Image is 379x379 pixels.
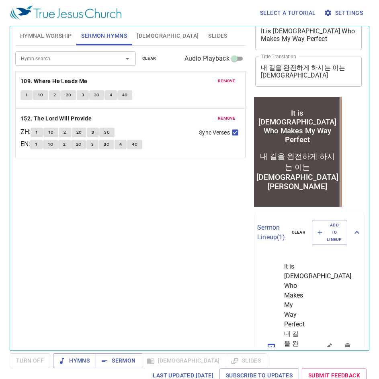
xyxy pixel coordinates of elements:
[208,31,227,41] span: Slides
[72,128,87,137] button: 2C
[43,140,58,149] button: 1C
[317,222,342,244] span: Add to Lineup
[63,141,66,148] span: 2
[31,128,43,137] button: 1
[142,55,156,62] span: clear
[255,212,364,253] div: Sermon Lineup(1)clearAdd to Lineup
[137,54,161,63] button: clear
[49,90,61,100] button: 2
[71,140,86,149] button: 2C
[122,92,128,99] span: 4C
[38,92,43,99] span: 1C
[260,8,316,18] span: Select a tutorial
[20,139,30,149] p: EN :
[257,6,319,20] button: Select a tutorial
[33,90,48,100] button: 1C
[25,92,28,99] span: 1
[35,129,38,136] span: 1
[53,92,56,99] span: 2
[257,223,285,242] p: Sermon Lineup ( 1 )
[99,128,115,137] button: 3C
[92,129,94,136] span: 3
[20,114,92,124] b: 152. The Lord Will Provide
[30,140,42,149] button: 1
[66,92,72,99] span: 2C
[218,77,236,85] span: remove
[119,141,122,148] span: 4
[105,90,117,100] button: 4
[76,129,82,136] span: 2C
[59,128,71,137] button: 2
[132,141,137,148] span: 4C
[87,128,99,137] button: 3
[20,76,89,86] button: 109. Where He Leads Me
[20,114,93,124] button: 152. The Lord Will Provide
[110,92,112,99] span: 4
[61,90,76,100] button: 2C
[48,129,54,136] span: 1C
[81,31,127,41] span: Sermon Hymns
[99,140,114,149] button: 3C
[218,115,236,122] span: remove
[91,141,94,148] span: 3
[89,90,104,100] button: 3C
[86,140,98,149] button: 3
[199,128,229,137] span: Sync Verses
[115,140,127,149] button: 4
[20,76,88,86] b: 109. Where He Leads Me
[76,141,82,148] span: 2C
[104,129,110,136] span: 3C
[122,53,133,64] button: Open
[312,220,347,245] button: Add to Lineup
[58,140,70,149] button: 2
[82,92,84,99] span: 3
[35,141,37,148] span: 1
[10,6,121,20] img: True Jesus Church
[326,8,363,18] span: Settings
[213,114,240,123] button: remove
[20,127,31,137] p: ZH :
[322,6,366,20] button: Settings
[94,92,100,99] span: 3C
[64,129,66,136] span: 2
[20,31,72,41] span: Hymnal Worship
[43,128,59,137] button: 1C
[292,229,306,236] span: clear
[261,27,356,43] textarea: It is [DEMOGRAPHIC_DATA] Who Makes My Way Perfect
[53,353,96,368] button: Hymns
[252,95,342,209] iframe: from-child
[104,141,109,148] span: 3C
[287,228,311,237] button: clear
[137,31,199,41] span: [DEMOGRAPHIC_DATA]
[261,64,356,79] textarea: 내 길을 완전하게 하시는 이는 [DEMOGRAPHIC_DATA][PERSON_NAME]
[77,90,89,100] button: 3
[127,140,142,149] button: 4C
[117,90,133,100] button: 4C
[48,141,53,148] span: 1C
[96,353,142,368] button: Sermon
[213,76,240,86] button: remove
[102,356,135,366] span: Sermon
[20,90,33,100] button: 1
[59,356,90,366] span: Hymns
[184,54,229,63] span: Audio Playback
